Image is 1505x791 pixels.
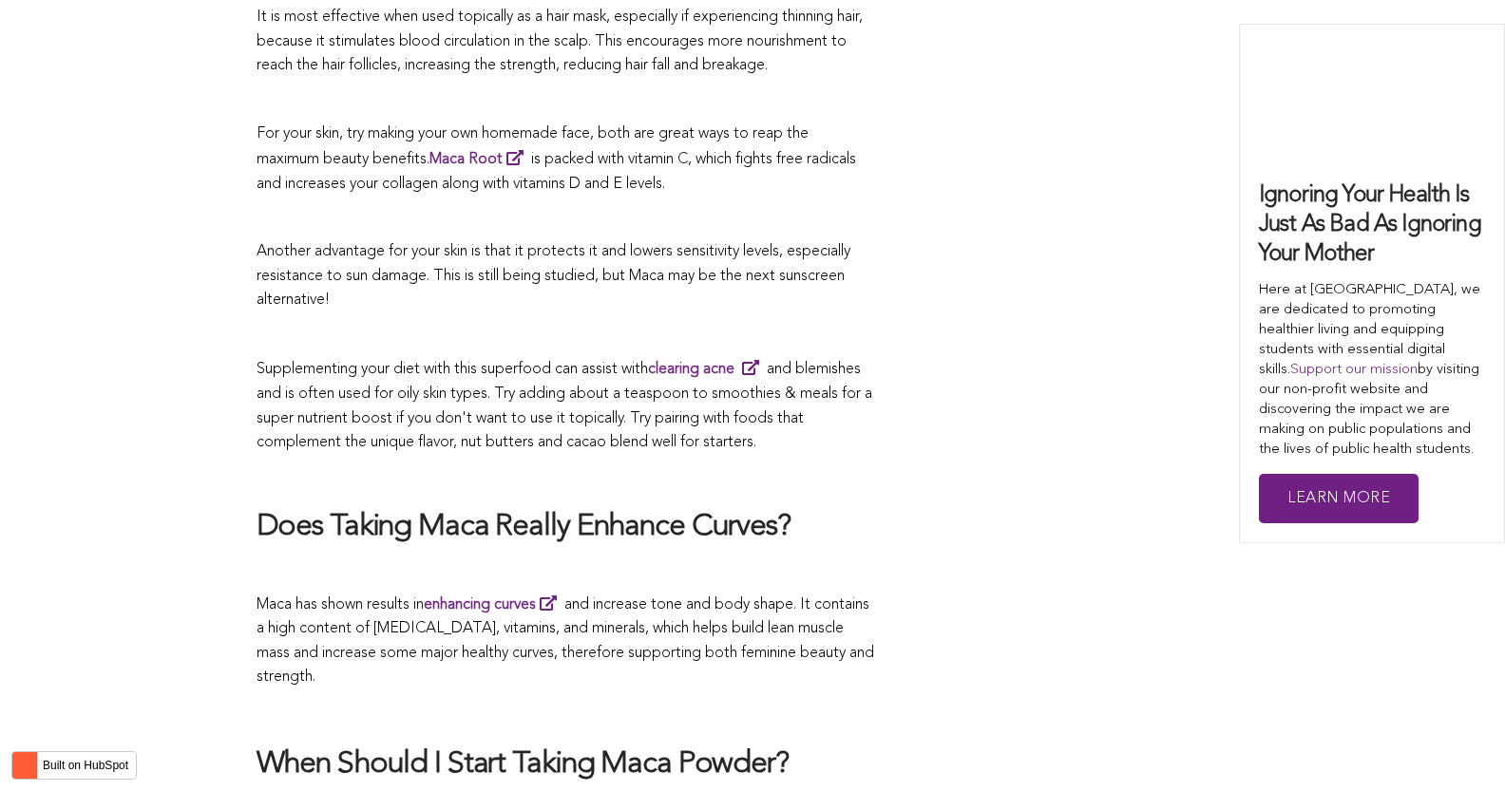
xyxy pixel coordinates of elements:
strong: enhancing curves [424,597,536,612]
span: Maca Root [429,152,503,167]
span: Maca has shown results in and increase tone and body shape. It contains a high content of [MEDICA... [257,597,874,686]
span: Supplementing your diet with this superfood can assist with and blemishes and is often used for o... [257,362,872,450]
strong: clearing acne [648,362,734,377]
span: For your skin, try making your own homemade face, both are great ways to reap the maximum beauty ... [257,126,809,168]
a: enhancing curves [424,597,564,612]
span: It is most effective when used topically as a hair mask, especially if experiencing thinning hair... [257,9,863,73]
button: Built on HubSpot [11,751,137,780]
label: Built on HubSpot [35,753,136,778]
span: is packed with vitamin C, which fights free radicals and increases your collagen along with vitam... [257,152,856,192]
h2: Does Taking Maca Really Enhance Curves? [257,508,874,548]
a: clearing acne [648,362,767,377]
img: HubSpot sprocket logo [12,754,35,777]
h2: When Should I Start Taking Maca Powder? [257,745,874,785]
span: Another advantage for your skin is that it protects it and lowers sensitivity levels, especially ... [257,244,850,308]
iframe: Chat Widget [1410,700,1505,791]
a: Learn More [1259,474,1419,524]
a: Maca Root [429,152,531,167]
